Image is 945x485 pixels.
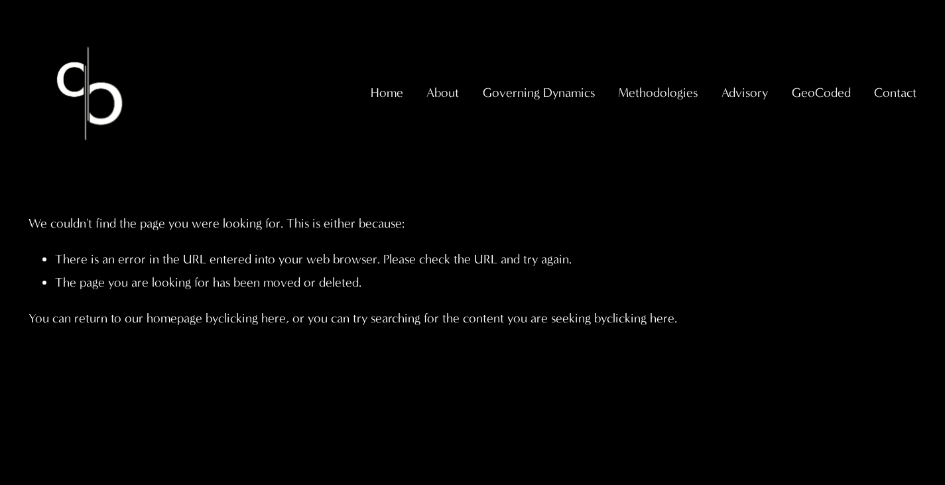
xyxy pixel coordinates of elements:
[722,82,768,105] span: Advisory
[607,311,674,326] a: clicking here
[874,80,916,106] a: folder dropdown
[618,82,698,105] span: Methodologies
[722,80,768,106] a: folder dropdown
[55,271,917,295] li: The page you are looking for has been moved or deleted.
[218,311,286,326] a: clicking here
[792,80,851,106] a: folder dropdown
[874,82,916,105] span: Contact
[55,248,917,271] li: There is an error in the URL entered into your web browser. Please check the URL and try again.
[483,82,595,105] span: Governing Dynamics
[29,33,151,155] img: Christopher Sanchez &amp; Co.
[371,80,403,106] a: Home
[618,80,698,106] a: folder dropdown
[426,82,459,105] span: About
[29,184,917,236] p: We couldn't find the page you were looking for. This is either because:
[483,80,595,106] a: folder dropdown
[426,80,459,106] a: folder dropdown
[29,307,917,330] p: You can return to our homepage by , or you can try searching for the content you are seeking by .
[792,82,851,105] span: GeoCoded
